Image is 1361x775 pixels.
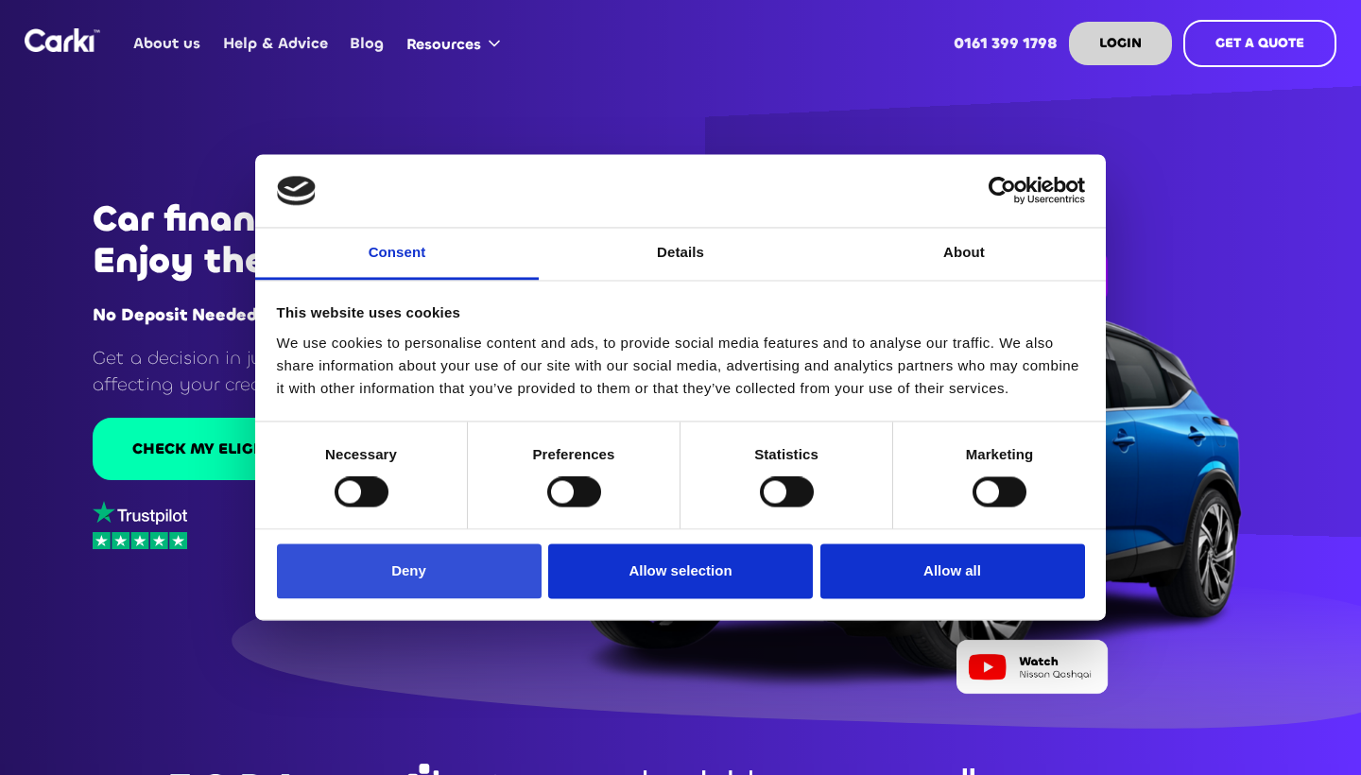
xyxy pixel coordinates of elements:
a: 0161 399 1798 [943,7,1069,80]
img: trustpilot [93,501,187,525]
a: Usercentrics Cookiebot - opens in a new window [920,177,1085,205]
img: Logo [25,28,100,52]
strong: No Deposit Needed. [93,303,263,326]
strong: Preferences [533,446,615,462]
strong: Marketing [966,446,1034,462]
div: Resources [406,34,481,55]
strong: 0161 399 1798 [954,33,1058,53]
strong: Necessary [325,446,397,462]
strong: GET A QUOTE [1215,34,1304,52]
a: About us [123,7,212,80]
div: Resources [395,8,519,79]
a: Consent [255,228,539,280]
a: LOGIN [1069,22,1172,65]
a: GET A QUOTE [1183,20,1336,67]
strong: LOGIN [1099,34,1142,52]
a: Help & Advice [212,7,338,80]
a: Blog [339,7,395,80]
a: Details [539,228,822,280]
a: home [25,28,100,52]
button: Allow selection [548,543,813,598]
div: We use cookies to personalise content and ads, to provide social media features and to analyse ou... [277,332,1085,400]
div: This website uses cookies [277,302,1085,325]
img: logo [277,176,317,206]
h1: Car finance sorted. Enjoy the ride! [93,198,516,282]
button: Deny [277,543,542,598]
a: CHECK MY ELIGIBILITY [93,418,349,480]
button: Allow all [820,543,1085,598]
div: CHECK MY ELIGIBILITY [132,439,309,459]
strong: Statistics [754,446,818,462]
img: stars [93,532,187,550]
a: About [822,228,1106,280]
p: Get a decision in just 20 seconds* without affecting your credit score [93,345,516,397]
